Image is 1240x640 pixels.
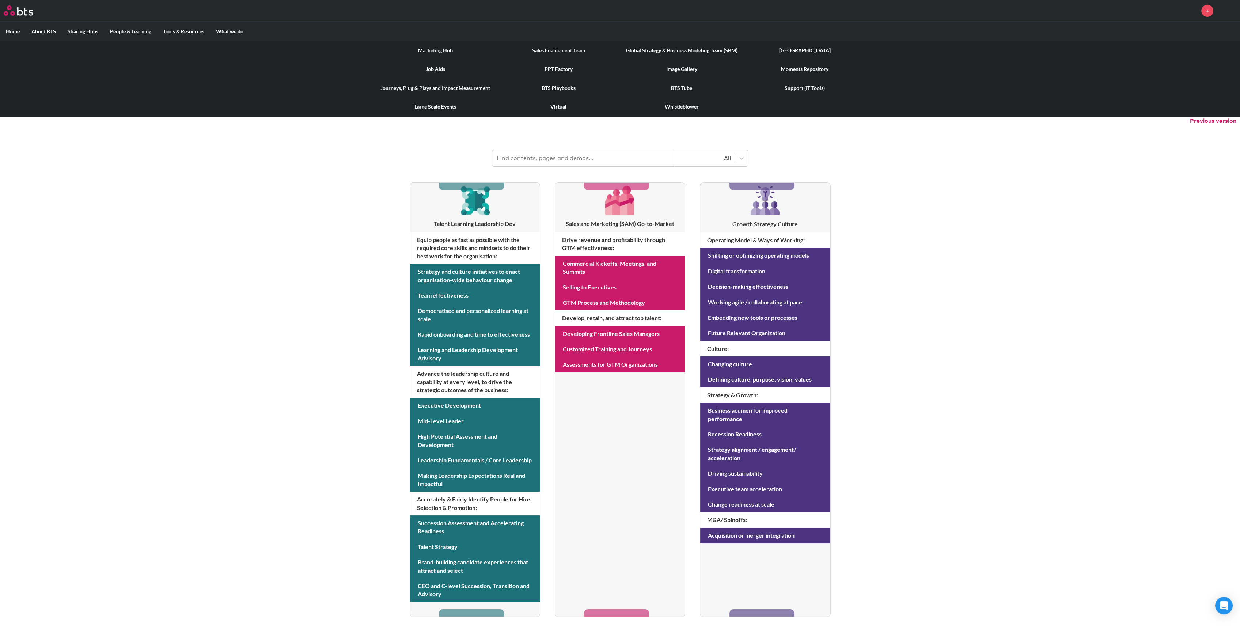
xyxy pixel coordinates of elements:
h3: Growth Strategy Culture [700,220,830,228]
h4: Advance the leadership culture and capability at every level, to drive the strategic outcomes of ... [410,366,540,398]
h4: Strategy & Growth : [700,387,830,403]
img: [object Object] [748,183,783,218]
a: Profile [1219,2,1236,19]
div: All [679,154,731,162]
h3: Sales and Marketing (SAM) Go-to-Market [555,220,685,228]
h4: Drive revenue and profitability through GTM effectiveness : [555,232,685,256]
label: What we do [210,22,249,41]
img: Carolina Sevilla [1219,2,1236,19]
h4: Accurately & Fairly Identify People for Hire, Selection & Promotion : [410,492,540,515]
div: Open Intercom Messenger [1215,597,1233,614]
button: Previous version [1190,117,1236,125]
h3: Talent Learning Leadership Dev [410,220,540,228]
a: + [1201,5,1213,17]
h4: Develop, retain, and attract top talent : [555,310,685,326]
img: [object Object] [458,183,492,217]
img: [object Object] [603,183,637,217]
h4: Equip people as fast as possible with the required core skills and mindsets to do their best work... [410,232,540,264]
label: Tools & Resources [157,22,210,41]
label: About BTS [26,22,62,41]
h4: Operating Model & Ways of Working : [700,232,830,248]
h4: M&A/ Spinoffs : [700,512,830,527]
img: BTS Logo [4,5,33,16]
label: People & Learning [104,22,157,41]
label: Sharing Hubs [62,22,104,41]
input: Find contents, pages and demos... [492,150,675,166]
h4: Culture : [700,341,830,356]
a: Go home [4,5,47,16]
